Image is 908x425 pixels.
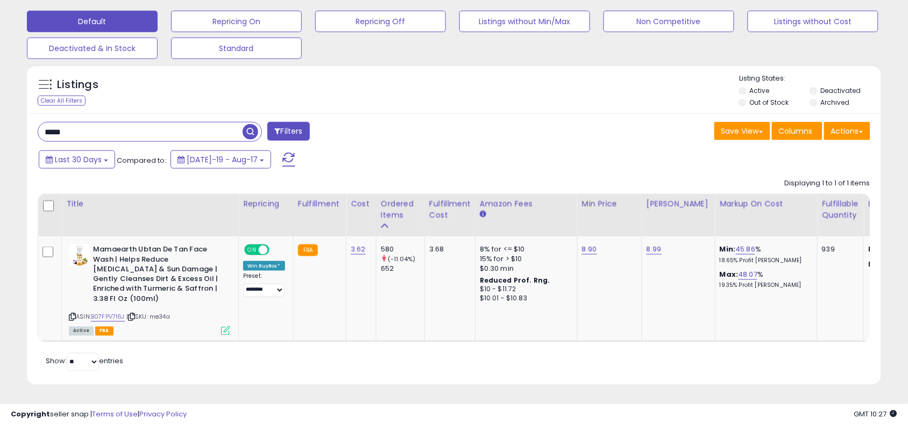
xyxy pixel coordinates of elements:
span: Columns [779,126,813,136]
span: Last 30 Days [55,154,102,165]
small: FBA [298,244,318,256]
button: Listings without Min/Max [459,11,590,32]
a: 8.99 [647,244,662,255]
a: Privacy Policy [139,409,187,419]
div: Amazon Fees [480,198,573,210]
button: Filters [267,122,309,141]
span: All listings currently available for purchase on Amazon [69,327,94,336]
div: Min Price [582,198,637,210]
div: 8% for <= $10 [480,244,569,254]
a: 45.86 [736,244,756,255]
label: Deactivated [821,86,861,95]
div: Markup on Cost [720,198,813,210]
th: The percentage added to the cost of goods (COGS) that forms the calculator for Min & Max prices. [715,194,818,236]
button: [DATE]-19 - Aug-17 [171,150,271,169]
div: Displaying 1 to 1 of 1 items [785,178,870,189]
p: 19.35% Profit [PERSON_NAME] [720,282,809,290]
p: Listing States: [739,74,881,84]
div: Fulfillment [298,198,342,210]
button: Deactivated & In Stock [27,38,158,59]
div: 3.68 [429,244,467,254]
a: 3.62 [351,244,366,255]
button: Listings without Cost [748,11,878,32]
button: Save View [714,122,770,140]
a: B07FPV716J [91,313,125,322]
button: Repricing On [171,11,302,32]
img: 41Vo250LFrL._SL40_.jpg [69,244,90,266]
div: seller snap | | [11,409,187,420]
button: Repricing Off [315,11,446,32]
button: Standard [171,38,302,59]
span: Compared to: [117,155,166,165]
button: Default [27,11,158,32]
b: Max: [720,269,739,279]
span: | SKU: me34a [126,313,170,321]
div: % [720,270,809,290]
span: ON [245,246,259,255]
b: Reduced Prof. Rng. [480,276,550,285]
a: Terms of Use [92,409,138,419]
div: Repricing [243,198,289,210]
button: Columns [772,122,822,140]
b: Min: [720,244,736,254]
div: Title [66,198,234,210]
div: $0.30 min [480,264,569,273]
div: Fulfillment Cost [429,198,471,221]
a: 48.07 [739,269,758,280]
a: 8.90 [582,244,597,255]
div: Preset: [243,273,285,297]
div: Fulfillable Quantity [822,198,859,221]
div: $10.01 - $10.83 [480,294,569,304]
div: 15% for > $10 [480,254,569,264]
span: Show: entries [46,356,123,366]
button: Last 30 Days [39,150,115,169]
div: Ordered Items [381,198,420,221]
div: ASIN: [69,244,230,334]
span: OFF [268,246,285,255]
div: 580 [381,244,424,254]
b: Mamaearth Ubtan De Tan Face Wash | Helps Reduce [MEDICAL_DATA] & Sun Damage | Gently Cleanses Dir... [93,244,224,307]
p: 18.65% Profit [PERSON_NAME] [720,257,809,264]
small: (-11.04%) [388,255,415,263]
span: [DATE]-19 - Aug-17 [187,154,258,165]
span: 2025-09-17 10:27 GMT [854,409,897,419]
div: 652 [381,264,424,273]
div: 939 [822,244,855,254]
button: Non Competitive [604,11,734,32]
label: Active [750,86,770,95]
h5: Listings [57,77,98,92]
div: [PERSON_NAME] [647,198,711,210]
div: Win BuyBox * [243,261,285,271]
span: FBA [95,327,113,336]
small: Amazon Fees. [480,210,486,219]
label: Out of Stock [750,98,789,107]
div: $10 - $11.72 [480,285,569,294]
div: Clear All Filters [38,96,86,106]
div: Cost [351,198,372,210]
button: Actions [824,122,870,140]
strong: Copyright [11,409,50,419]
div: % [720,244,809,264]
label: Archived [821,98,850,107]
